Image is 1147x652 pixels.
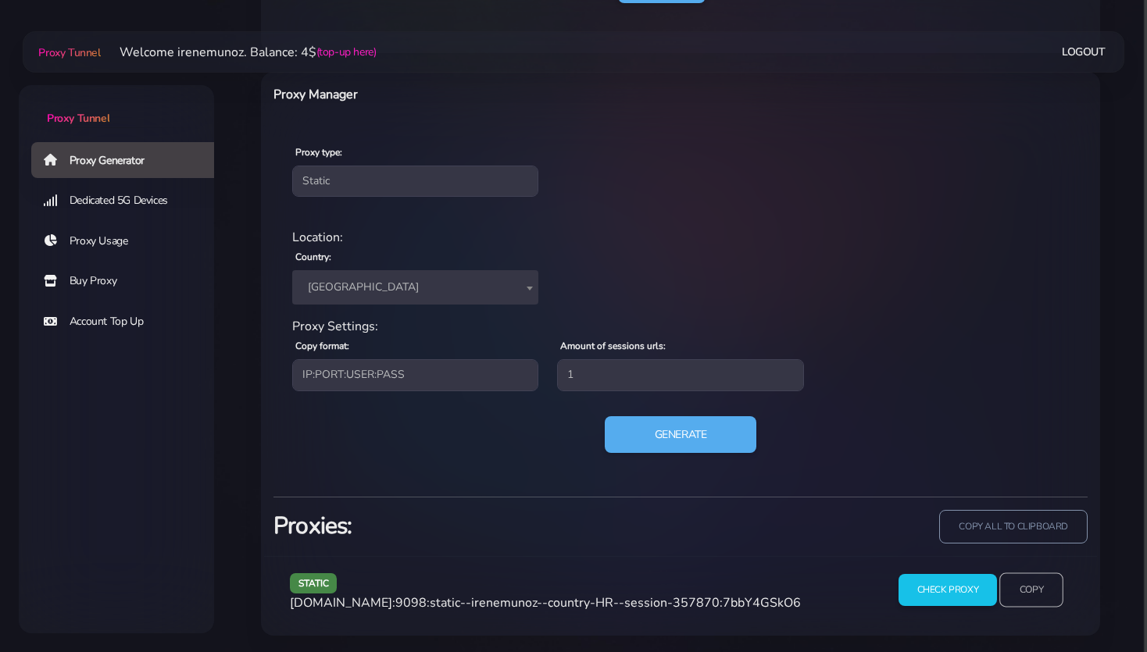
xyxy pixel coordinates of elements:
h6: Proxy Manager [273,84,741,105]
a: Proxy Tunnel [35,40,100,65]
span: Croatia [302,276,529,298]
div: Proxy Settings: [283,317,1078,336]
a: Account Top Up [31,304,227,340]
a: Proxy Generator [31,142,227,178]
input: Check Proxy [899,574,998,606]
button: Generate [605,416,757,454]
span: Croatia [292,270,538,305]
span: static [290,573,338,593]
label: Country: [295,250,331,264]
label: Proxy type: [295,145,342,159]
iframe: Webchat Widget [1071,576,1127,632]
a: Logout [1062,37,1106,66]
li: Welcome irenemunoz. Balance: 4$ [101,43,377,62]
a: (top-up here) [316,44,377,60]
h3: Proxies: [273,510,671,542]
span: Proxy Tunnel [47,111,109,126]
a: Buy Proxy [31,263,227,299]
input: Copy [999,573,1063,607]
a: Proxy Usage [31,223,227,259]
div: Location: [283,228,1078,247]
a: Proxy Tunnel [19,85,214,126]
label: Amount of sessions urls: [560,339,666,353]
label: Copy format: [295,339,349,353]
span: Proxy Tunnel [38,45,100,60]
span: [DOMAIN_NAME]:9098:static--irenemunoz--country-HR--session-357870:7bbY4GSkO6 [290,594,801,611]
a: Dedicated 5G Devices [31,183,227,219]
input: copy all to clipboard [939,510,1088,543]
